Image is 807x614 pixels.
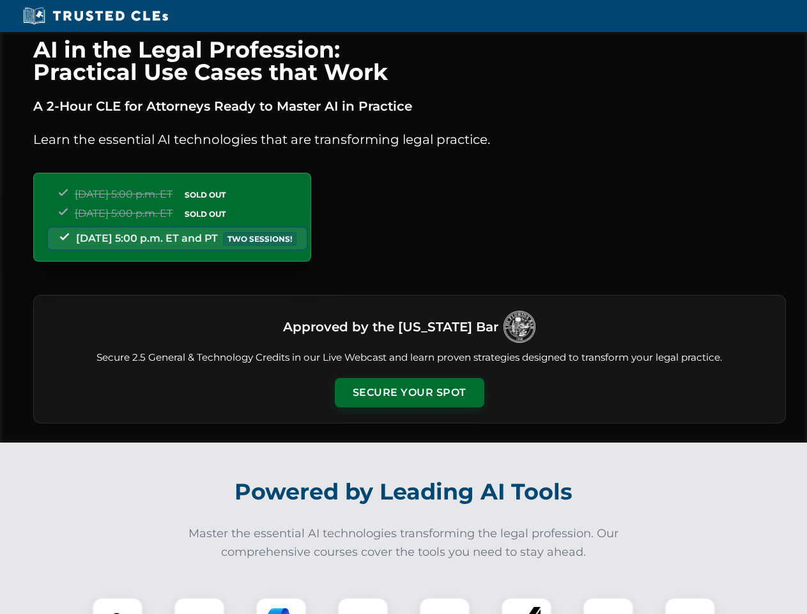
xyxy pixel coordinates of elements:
img: Trusted CLEs [19,6,172,26]
h2: Powered by Leading AI Tools [50,469,758,514]
span: [DATE] 5:00 p.m. ET [75,207,173,219]
span: SOLD OUT [180,207,230,221]
span: [DATE] 5:00 p.m. ET [75,188,173,200]
p: Master the essential AI technologies transforming the legal profession. Our comprehensive courses... [180,524,627,562]
h3: Approved by the [US_STATE] Bar [283,315,498,338]
img: Logo [503,311,535,343]
button: Secure Your Spot [335,378,484,407]
h1: AI in the Legal Profession: Practical Use Cases that Work [33,38,786,83]
p: Secure 2.5 General & Technology Credits in our Live Webcast and learn proven strategies designed ... [49,350,770,365]
p: Learn the essential AI technologies that are transforming legal practice. [33,129,786,150]
p: A 2-Hour CLE for Attorneys Ready to Master AI in Practice [33,96,786,116]
span: SOLD OUT [180,188,230,201]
